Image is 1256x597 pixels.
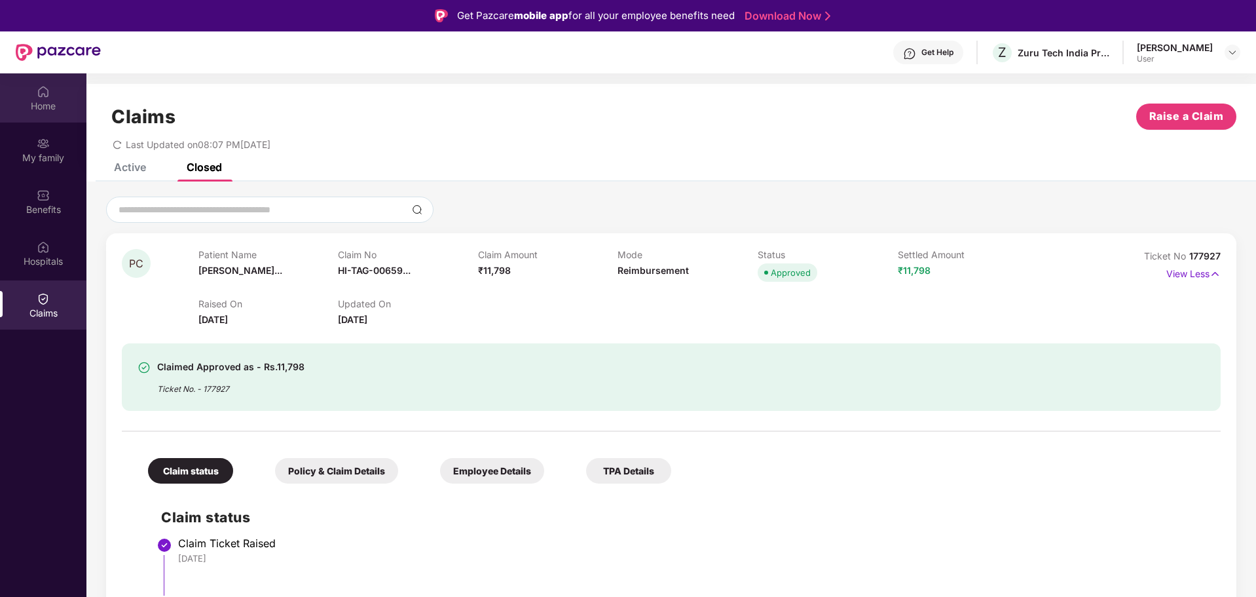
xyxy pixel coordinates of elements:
[113,139,122,150] span: redo
[37,292,50,305] img: svg+xml;base64,PHN2ZyBpZD0iQ2xhaW0iIHhtbG5zPSJodHRwOi8vd3d3LnczLm9yZy8yMDAwL3N2ZyIgd2lkdGg9IjIwIi...
[586,458,671,484] div: TPA Details
[998,45,1007,60] span: Z
[338,298,478,309] p: Updated On
[771,266,811,279] div: Approved
[921,47,953,58] div: Get Help
[1144,250,1189,261] span: Ticket No
[37,189,50,202] img: svg+xml;base64,PHN2ZyBpZD0iQmVuZWZpdHMiIHhtbG5zPSJodHRwOi8vd3d3LnczLm9yZy8yMDAwL3N2ZyIgd2lkdGg9Ij...
[111,106,175,128] h1: Claims
[198,314,228,325] span: [DATE]
[412,204,422,215] img: svg+xml;base64,PHN2ZyBpZD0iU2VhcmNoLTMyeDMyIiB4bWxucz0iaHR0cDovL3d3dy53My5vcmcvMjAwMC9zdmciIHdpZH...
[37,85,50,98] img: svg+xml;base64,PHN2ZyBpZD0iSG9tZSIgeG1sbnM9Imh0dHA6Ly93d3cudzMub3JnLzIwMDAvc3ZnIiB3aWR0aD0iMjAiIG...
[478,249,618,260] p: Claim Amount
[514,9,568,22] strong: mobile app
[903,47,916,60] img: svg+xml;base64,PHN2ZyBpZD0iSGVscC0zMngzMiIgeG1sbnM9Imh0dHA6Ly93d3cudzMub3JnLzIwMDAvc3ZnIiB3aWR0aD...
[338,314,367,325] span: [DATE]
[157,375,305,395] div: Ticket No. - 177927
[825,9,830,23] img: Stroke
[37,241,50,254] img: svg+xml;base64,PHN2ZyBpZD0iSG9zcGl0YWxzIiB4bWxucz0iaHR0cDovL3d3dy53My5vcmcvMjAwMC9zdmciIHdpZHRoPS...
[338,265,411,276] span: HI-TAG-00659...
[1210,267,1221,281] img: svg+xml;base64,PHN2ZyB4bWxucz0iaHR0cDovL3d3dy53My5vcmcvMjAwMC9zdmciIHdpZHRoPSIxNyIgaGVpZ2h0PSIxNy...
[1018,47,1109,59] div: Zuru Tech India Private Limited
[148,458,233,484] div: Claim status
[187,161,222,174] div: Closed
[198,265,282,276] span: [PERSON_NAME]...
[37,137,50,150] img: svg+xml;base64,PHN2ZyB3aWR0aD0iMjAiIGhlaWdodD0iMjAiIHZpZXdCb3g9IjAgMCAyMCAyMCIgZmlsbD0ibm9uZSIgeG...
[275,458,398,484] div: Policy & Claim Details
[198,249,339,260] p: Patient Name
[178,552,1208,564] div: [DATE]
[114,161,146,174] div: Active
[1136,104,1236,130] button: Raise a Claim
[618,265,689,276] span: Reimbursement
[1227,47,1238,58] img: svg+xml;base64,PHN2ZyBpZD0iRHJvcGRvd24tMzJ4MzIiIHhtbG5zPSJodHRwOi8vd3d3LnczLm9yZy8yMDAwL3N2ZyIgd2...
[1166,263,1221,281] p: View Less
[758,249,898,260] p: Status
[338,249,478,260] p: Claim No
[16,44,101,61] img: New Pazcare Logo
[161,507,1208,528] h2: Claim status
[157,537,172,553] img: svg+xml;base64,PHN2ZyBpZD0iU3RlcC1Eb25lLTMyeDMyIiB4bWxucz0iaHR0cDovL3d3dy53My5vcmcvMjAwMC9zdmciIH...
[1137,41,1213,54] div: [PERSON_NAME]
[1137,54,1213,64] div: User
[618,249,758,260] p: Mode
[898,265,931,276] span: ₹11,798
[198,298,339,309] p: Raised On
[745,9,826,23] a: Download Now
[157,359,305,375] div: Claimed Approved as - Rs.11,798
[1149,108,1224,125] span: Raise a Claim
[898,249,1038,260] p: Settled Amount
[457,8,735,24] div: Get Pazcare for all your employee benefits need
[126,139,270,150] span: Last Updated on 08:07 PM[DATE]
[440,458,544,484] div: Employee Details
[138,361,151,374] img: svg+xml;base64,PHN2ZyBpZD0iU3VjY2Vzcy0zMngzMiIgeG1sbnM9Imh0dHA6Ly93d3cudzMub3JnLzIwMDAvc3ZnIiB3aW...
[178,537,1208,550] div: Claim Ticket Raised
[478,265,511,276] span: ₹11,798
[435,9,448,22] img: Logo
[129,258,143,269] span: PC
[1189,250,1221,261] span: 177927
